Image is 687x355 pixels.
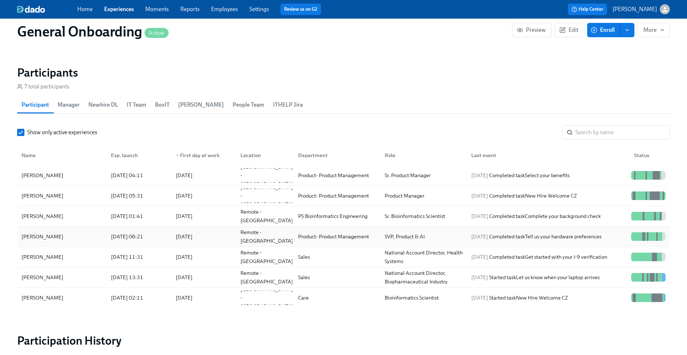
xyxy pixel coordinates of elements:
div: Role [379,148,466,162]
div: [DATE] [176,212,193,220]
div: [PERSON_NAME] [19,293,105,302]
div: [PERSON_NAME] [19,191,105,200]
div: [GEOGRAPHIC_DATA] - [GEOGRAPHIC_DATA] [238,183,296,209]
a: Moments [145,6,169,13]
div: Remote - [GEOGRAPHIC_DATA] [238,228,296,245]
span: Preview [518,26,546,34]
div: [DATE] [176,191,193,200]
div: [DATE] [176,232,193,241]
button: Edit [555,23,584,37]
span: [DATE] [471,295,488,301]
a: Home [77,6,93,13]
input: Search by name [575,125,670,140]
div: Exp. launch [105,148,170,162]
div: [DATE] [176,253,193,261]
div: Exp. launch [108,151,170,160]
div: Location [238,151,292,160]
div: [PERSON_NAME][DATE] 05:31[DATE][GEOGRAPHIC_DATA] - [GEOGRAPHIC_DATA]Product- Product ManagementPr... [17,186,670,206]
div: [GEOGRAPHIC_DATA] - [GEOGRAPHIC_DATA] [238,162,296,188]
div: First day at work [173,151,235,160]
span: [DATE] [471,193,488,199]
span: IT Team [127,100,146,110]
div: Bioinformatics Scientist [382,293,466,302]
div: Remote - [GEOGRAPHIC_DATA] [238,208,296,225]
a: dado [17,6,77,13]
span: [DATE] [471,213,488,219]
div: [PERSON_NAME][DATE] 06:21[DATE]Remote - [GEOGRAPHIC_DATA]Product- Product ManagementSVP, Product ... [17,227,670,247]
p: [PERSON_NAME] [613,5,657,13]
div: SVP, Product & AI [382,232,466,241]
div: [DATE] 05:31 [108,191,170,200]
button: [PERSON_NAME] [613,4,670,14]
div: Product- Product Management [295,171,379,180]
div: Status [631,151,668,160]
div: Role [382,151,466,160]
span: Enroll [592,26,615,34]
div: [DATE] [176,171,193,180]
div: [DATE] [176,273,193,282]
div: Completed task Select your benefits [468,171,628,180]
img: dado [17,6,45,13]
div: National Account Director, Health Systems [382,248,466,266]
span: [PERSON_NAME] [178,100,224,110]
div: Remote - [GEOGRAPHIC_DATA] [238,248,296,266]
div: [PERSON_NAME][DATE] 01:41[DATE]Remote - [GEOGRAPHIC_DATA]PS Bioinformatics EngineeringSr. Bioinfo... [17,206,670,227]
div: Started task New Hire Welcome CZ [468,293,628,302]
span: Show only active experiences [27,128,97,136]
span: Help Center [571,6,603,13]
span: More [643,26,664,34]
div: [PERSON_NAME][DATE] 04:11[DATE][GEOGRAPHIC_DATA] - [GEOGRAPHIC_DATA]Product- Product ManagementSr... [17,165,670,186]
div: Started task Let us know when your laptop arrives [468,273,628,282]
span: Participant [21,100,49,110]
div: Sr. Product Manager [382,171,466,180]
span: Manager [58,100,80,110]
span: Edit [561,26,578,34]
button: Preview [512,23,552,37]
a: Experiences [104,6,134,13]
span: BoxIT [155,100,170,110]
div: Status [628,148,668,162]
div: Remote - [GEOGRAPHIC_DATA] [238,269,296,286]
a: Review us on G2 [284,6,317,13]
div: [DATE] [176,293,193,302]
div: Department [295,151,379,160]
span: [DATE] [471,172,488,179]
a: Settings [249,6,269,13]
div: [DATE] 13:31 [108,273,170,282]
div: [DATE] 11:31 [108,253,170,261]
div: [GEOGRAPHIC_DATA] - [GEOGRAPHIC_DATA] [238,285,296,311]
div: Name [19,151,105,160]
div: Completed task New Hire Welcome CZ [468,191,628,200]
button: Review us on G2 [281,4,321,15]
h1: General Onboarding [17,23,169,40]
button: Help Center [568,4,607,15]
div: Sales [295,273,379,282]
div: Completed task Get started with your I-9 verification [468,253,628,261]
button: Enroll [587,23,620,37]
div: Location [235,148,292,162]
div: Sr. Bioinformatics Scientist [382,212,466,220]
div: [DATE] 01:41 [108,212,170,220]
div: [PERSON_NAME] [19,253,105,261]
div: [PERSON_NAME] [19,171,105,180]
div: National Account Director, Biopharmaceutical Industry [382,269,466,286]
button: More [637,23,670,37]
span: [DATE] [471,233,488,240]
div: [PERSON_NAME] [19,212,105,220]
div: [PERSON_NAME][DATE] 13:31[DATE]Remote - [GEOGRAPHIC_DATA]SalesNational Account Director, Biopharm... [17,267,670,288]
span: People Team [233,100,264,110]
div: Last event [468,151,628,160]
h2: Participation History [17,334,670,348]
div: Completed task Complete your background check [468,212,628,220]
div: [PERSON_NAME][DATE] 11:31[DATE]Remote - [GEOGRAPHIC_DATA]SalesNational Account Director, Health S... [17,247,670,267]
a: Reports [180,6,200,13]
div: Product- Product Management [295,232,379,241]
div: Last event [466,148,628,162]
button: enroll [620,23,634,37]
div: Sales [295,253,379,261]
div: Care [295,293,379,302]
div: [PERSON_NAME] [19,273,105,282]
h2: Participants [17,65,670,80]
span: ITHELP Jira [273,100,303,110]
